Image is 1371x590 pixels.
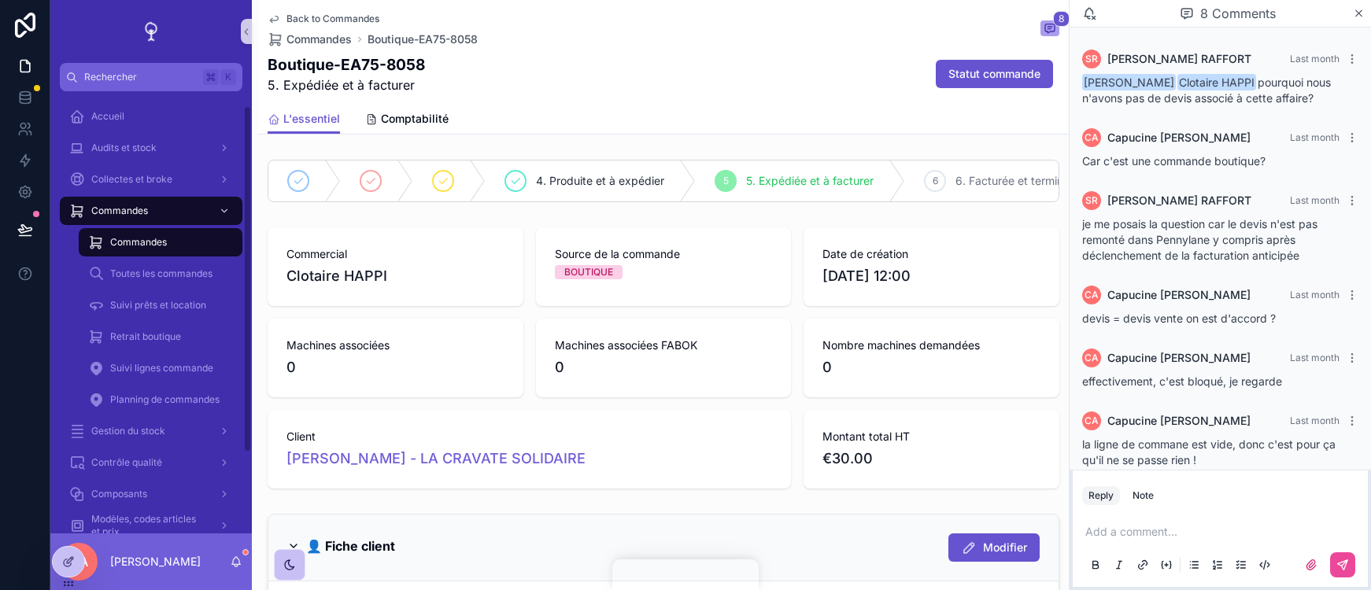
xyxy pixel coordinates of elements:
button: Modifier [948,533,1040,562]
span: Suivi prêts et location [110,299,206,312]
span: Last month [1290,289,1340,301]
a: Suivi lignes commande [79,354,242,382]
span: 0 [286,356,504,378]
span: Toutes les commandes [110,267,212,280]
a: Retrait boutique [79,323,242,351]
span: K [222,71,235,83]
span: Clotaire HAPPI [286,265,387,287]
span: Back to Commandes [286,13,379,25]
span: 5. Expédiée et à facturer [268,76,425,94]
a: Contrôle qualité [60,448,242,477]
a: Collectes et broke [60,165,242,194]
div: scrollable content [50,91,252,533]
span: Commandes [110,236,167,249]
span: Machines associées FABOK [555,337,773,353]
span: CA [1085,352,1099,364]
button: RechercherK [60,63,242,91]
a: Modèles, codes articles et prix [60,511,242,540]
span: Suivi lignes commande [110,362,213,374]
span: Gestion du stock [91,425,165,437]
span: Capucine [PERSON_NAME] [1107,287,1251,303]
span: devis = devis vente on est d'accord ? [1082,312,1276,325]
a: Gestion du stock [60,417,242,445]
span: je me posais la question car le devis n'est pas remonté dans Pennylane y compris après déclenchem... [1082,217,1317,262]
span: [PERSON_NAME] [1082,74,1176,90]
a: Boutique-EA75-8058 [368,31,478,47]
img: App logo [139,19,164,44]
span: CA [1085,131,1099,144]
span: 5. Expédiée et à facturer [746,173,874,189]
span: Commandes [286,31,352,47]
a: Planning de commandes [79,385,242,414]
span: L'essentiel [283,111,340,127]
span: Last month [1290,415,1340,426]
span: 6 [933,175,938,187]
span: SR [1085,53,1098,65]
a: Commandes [79,228,242,256]
span: Client [286,429,772,444]
a: Accueil [60,102,242,131]
span: Capucine [PERSON_NAME] [1107,130,1251,146]
span: Machines associées [286,337,504,353]
span: €30.00 [822,448,1040,470]
span: Car c'est une commande boutique? [1082,154,1266,168]
button: Reply [1082,486,1120,505]
span: Audits et stock [91,142,157,154]
button: 8 [1040,20,1059,39]
span: 5 [723,175,729,187]
a: Composants [60,480,242,508]
span: 8 [1053,11,1070,27]
span: 8 Comments [1200,4,1276,23]
span: Comptabilité [381,111,449,127]
span: Modèles, codes articles et prix [91,513,206,538]
span: Last month [1290,53,1340,65]
div: Note [1133,489,1154,502]
span: CA [1085,289,1099,301]
span: [DATE] 12:00 [822,265,1040,287]
span: Composants [91,488,147,500]
h2: 👤 Fiche client [306,533,395,559]
span: Source de la commande [555,246,773,262]
span: Date de création [822,246,1040,262]
span: 6. Facturée et terminée [955,173,1076,189]
span: Commandes [91,205,148,217]
span: pourquoi nous n'avons pas de devis associé à cette affaire? [1082,76,1331,105]
span: Last month [1290,194,1340,206]
a: Commandes [60,197,242,225]
span: Collectes et broke [91,173,172,186]
a: Suivi prêts et location [79,291,242,319]
span: Clotaire HAPPI [1177,74,1256,90]
a: L'essentiel [268,105,340,135]
span: Capucine [PERSON_NAME] [1107,350,1251,366]
span: Modifier [983,540,1027,555]
span: Statut commande [948,66,1040,82]
span: Montant total HT [822,429,1040,444]
div: BOUTIQUE [564,265,613,279]
a: Commandes [268,31,352,47]
span: [PERSON_NAME] RAFFORT [1107,51,1251,67]
span: Rechercher [84,71,197,83]
p: [PERSON_NAME] [110,554,201,570]
span: Planning de commandes [110,393,220,406]
a: Audits et stock [60,134,242,162]
span: Last month [1290,131,1340,143]
span: 4. Produite et à expédier [536,173,664,189]
span: Nombre machines demandées [822,337,1040,353]
span: la ligne de commane est vide, donc c'est pour ça qu'il ne se passe rien ! [1082,437,1336,466]
button: Statut commande [936,60,1053,88]
span: Retrait boutique [110,330,181,343]
a: [PERSON_NAME] - LA CRAVATE SOLIDAIRE [286,448,586,470]
button: Note [1126,486,1160,505]
span: Last month [1290,352,1340,363]
span: CA [1085,415,1099,427]
span: effectivement, c'est bloqué, je regarde [1082,374,1282,388]
span: [PERSON_NAME] RAFFORT [1107,193,1251,208]
span: Capucine [PERSON_NAME] [1107,413,1251,429]
h1: Boutique-EA75-8058 [268,53,425,76]
a: Back to Commandes [268,13,379,25]
span: 0 [822,356,1040,378]
span: Commercial [286,246,504,262]
a: Comptabilité [365,105,449,136]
